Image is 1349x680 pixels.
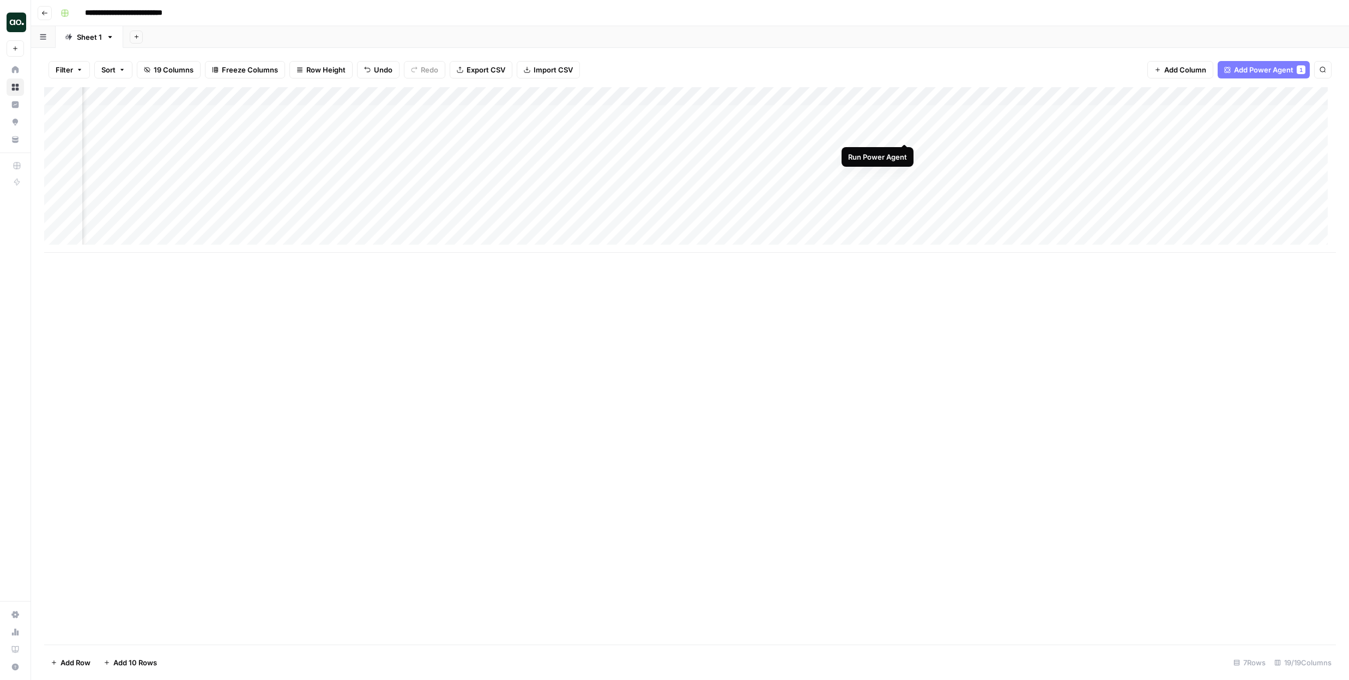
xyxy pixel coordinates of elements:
[534,64,573,75] span: Import CSV
[7,641,24,658] a: Learning Hub
[56,64,73,75] span: Filter
[1164,64,1206,75] span: Add Column
[7,78,24,96] a: Browse
[97,654,164,671] button: Add 10 Rows
[306,64,346,75] span: Row Height
[56,26,123,48] a: Sheet 1
[357,61,400,78] button: Undo
[1147,61,1213,78] button: Add Column
[467,64,505,75] span: Export CSV
[154,64,193,75] span: 19 Columns
[137,61,201,78] button: 19 Columns
[404,61,445,78] button: Redo
[1297,65,1305,74] div: 1
[1229,654,1270,671] div: 7 Rows
[7,13,26,32] img: AirOps October Cohort Logo
[848,151,907,162] div: Run Power Agent
[7,9,24,36] button: Workspace: AirOps October Cohort
[113,657,157,668] span: Add 10 Rows
[7,96,24,113] a: Insights
[7,606,24,623] a: Settings
[7,658,24,676] button: Help + Support
[49,61,90,78] button: Filter
[450,61,512,78] button: Export CSV
[7,623,24,641] a: Usage
[1270,654,1336,671] div: 19/19 Columns
[205,61,285,78] button: Freeze Columns
[44,654,97,671] button: Add Row
[374,64,392,75] span: Undo
[7,131,24,148] a: Your Data
[101,64,116,75] span: Sort
[222,64,278,75] span: Freeze Columns
[517,61,580,78] button: Import CSV
[77,32,102,42] div: Sheet 1
[7,113,24,131] a: Opportunities
[1234,64,1293,75] span: Add Power Agent
[421,64,438,75] span: Redo
[61,657,90,668] span: Add Row
[1218,61,1310,78] button: Add Power Agent1
[289,61,353,78] button: Row Height
[94,61,132,78] button: Sort
[7,61,24,78] a: Home
[1299,65,1303,74] span: 1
